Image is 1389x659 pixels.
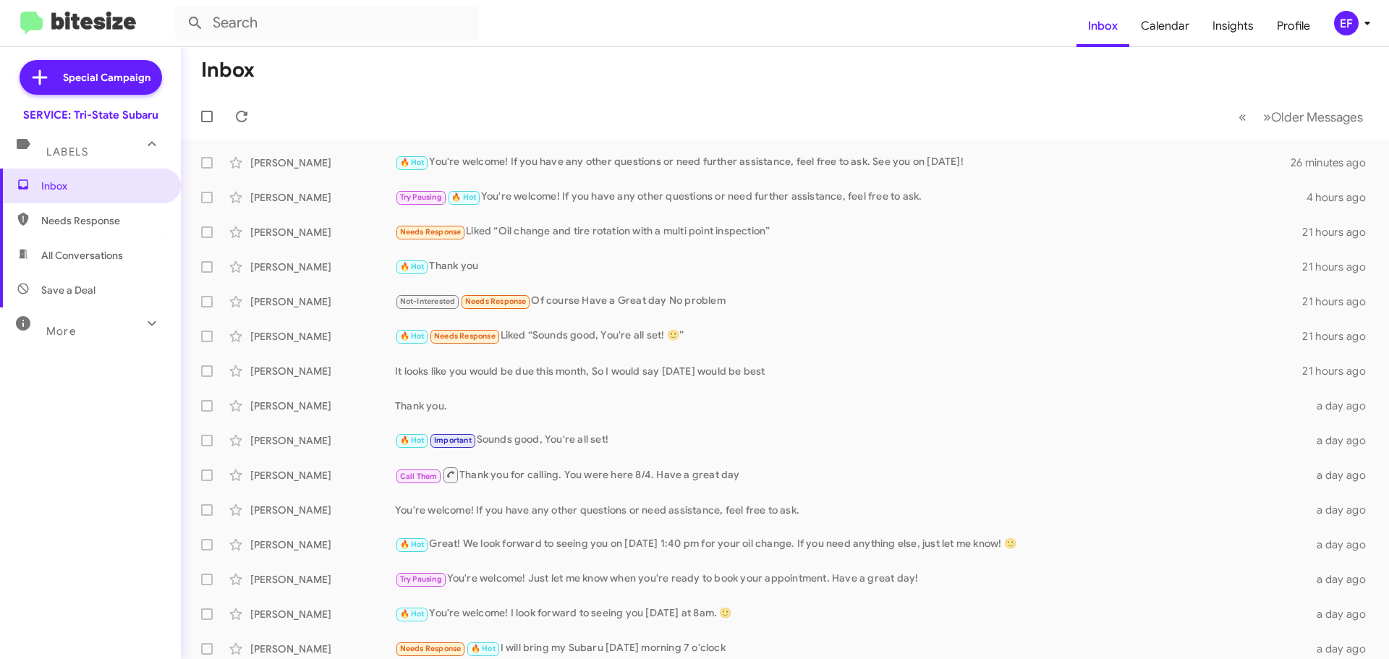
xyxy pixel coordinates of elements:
[395,536,1308,553] div: Great! We look forward to seeing you on [DATE] 1:40 pm for your oil change. If you need anything ...
[1307,190,1377,205] div: 4 hours ago
[395,571,1308,587] div: You're welcome! Just let me know when you're ready to book your appointment. Have a great day!
[250,468,395,482] div: [PERSON_NAME]
[395,224,1302,240] div: Liked “Oil change and tire rotation with a multi point inspection”
[250,294,395,309] div: [PERSON_NAME]
[400,158,425,167] span: 🔥 Hot
[400,540,425,549] span: 🔥 Hot
[395,154,1291,171] div: You're welcome! If you have any other questions or need further assistance, feel free to ask. See...
[250,329,395,344] div: [PERSON_NAME]
[1302,329,1377,344] div: 21 hours ago
[434,435,472,445] span: Important
[1308,572,1377,587] div: a day ago
[23,108,158,122] div: SERVICE: Tri-State Subaru
[1302,364,1377,378] div: 21 hours ago
[400,227,462,237] span: Needs Response
[465,297,527,306] span: Needs Response
[1308,433,1377,448] div: a day ago
[41,179,164,193] span: Inbox
[20,60,162,95] a: Special Campaign
[1308,537,1377,552] div: a day ago
[451,192,476,202] span: 🔥 Hot
[201,59,255,82] h1: Inbox
[395,640,1308,657] div: I will bring my Subaru [DATE] morning 7 o'clock
[1308,399,1377,413] div: a day ago
[400,331,425,341] span: 🔥 Hot
[400,192,442,202] span: Try Pausing
[1291,156,1377,170] div: 26 minutes ago
[250,225,395,239] div: [PERSON_NAME]
[1201,5,1265,47] a: Insights
[250,260,395,274] div: [PERSON_NAME]
[1129,5,1201,47] a: Calendar
[1302,225,1377,239] div: 21 hours ago
[1254,102,1372,132] button: Next
[434,331,496,341] span: Needs Response
[395,432,1308,448] div: Sounds good, You're all set!
[395,258,1302,275] div: Thank you
[395,399,1308,413] div: Thank you.
[1308,642,1377,656] div: a day ago
[1308,503,1377,517] div: a day ago
[1334,11,1359,35] div: EF
[41,213,164,228] span: Needs Response
[1265,5,1322,47] a: Profile
[395,364,1302,378] div: It looks like you would be due this month, So I would say [DATE] would be best
[250,642,395,656] div: [PERSON_NAME]
[400,609,425,618] span: 🔥 Hot
[1322,11,1373,35] button: EF
[400,435,425,445] span: 🔥 Hot
[400,644,462,653] span: Needs Response
[175,6,479,41] input: Search
[1302,260,1377,274] div: 21 hours ago
[41,248,123,263] span: All Conversations
[46,145,88,158] span: Labels
[400,262,425,271] span: 🔥 Hot
[250,190,395,205] div: [PERSON_NAME]
[400,574,442,584] span: Try Pausing
[250,503,395,517] div: [PERSON_NAME]
[250,572,395,587] div: [PERSON_NAME]
[1076,5,1129,47] a: Inbox
[250,433,395,448] div: [PERSON_NAME]
[395,189,1307,205] div: You're welcome! If you have any other questions or need further assistance, feel free to ask.
[1308,607,1377,621] div: a day ago
[250,156,395,170] div: [PERSON_NAME]
[395,466,1308,484] div: Thank you for calling. You were here 8/4. Have a great day
[395,503,1308,517] div: You're welcome! If you have any other questions or need assistance, feel free to ask.
[1263,108,1271,126] span: »
[395,293,1302,310] div: Of course Have a Great day No problem
[46,325,76,338] span: More
[1302,294,1377,309] div: 21 hours ago
[471,644,496,653] span: 🔥 Hot
[250,364,395,378] div: [PERSON_NAME]
[41,283,95,297] span: Save a Deal
[63,70,150,85] span: Special Campaign
[250,399,395,413] div: [PERSON_NAME]
[1231,102,1372,132] nav: Page navigation example
[250,537,395,552] div: [PERSON_NAME]
[1308,468,1377,482] div: a day ago
[1230,102,1255,132] button: Previous
[400,297,456,306] span: Not-Interested
[400,472,438,481] span: Call Them
[250,607,395,621] div: [PERSON_NAME]
[1239,108,1246,126] span: «
[1271,109,1363,125] span: Older Messages
[395,605,1308,622] div: You're welcome! I look forward to seeing you [DATE] at 8am. 🙂
[395,328,1302,344] div: Liked “Sounds good, You're all set! 🙂”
